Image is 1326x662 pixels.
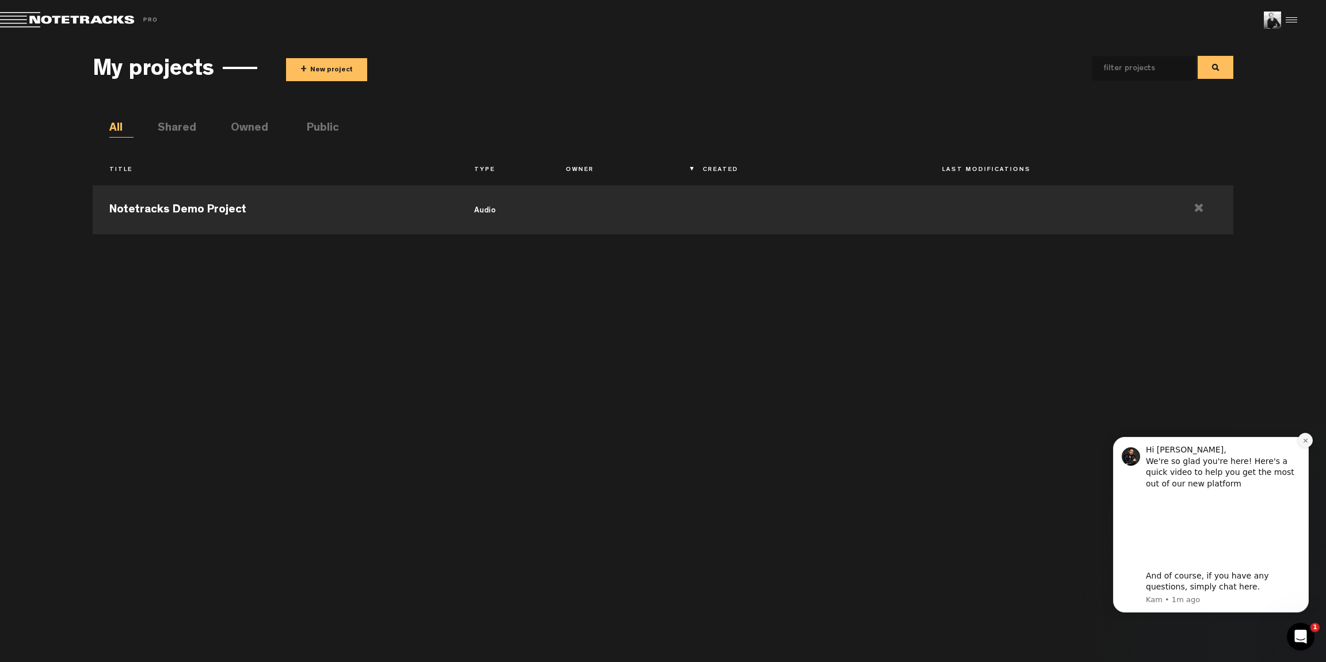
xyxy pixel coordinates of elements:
[109,120,134,138] li: All
[549,161,686,180] th: Owner
[93,182,458,234] td: Notetracks Demo Project
[202,6,217,21] button: Dismiss notification
[93,58,214,83] h3: My projects
[307,120,331,138] li: Public
[1264,12,1281,29] img: ecbc2924258669e9a67b4edccb99bf60
[686,161,925,180] th: Created
[286,58,367,81] button: +New project
[231,120,255,138] li: Owned
[50,168,204,178] p: Message from Kam, sent 1m ago
[50,144,204,166] div: And of course, if you have any questions, simply chat here.
[50,69,204,138] iframe: vimeo
[93,161,458,180] th: Title
[158,120,182,138] li: Shared
[925,161,1165,180] th: Last Modifications
[1092,56,1177,81] input: filter projects
[458,161,549,180] th: Type
[1287,623,1314,650] iframe: Intercom live chat
[300,63,307,77] span: +
[1310,623,1320,632] span: 1
[458,182,549,234] td: audio
[1096,427,1326,619] iframe: Intercom notifications message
